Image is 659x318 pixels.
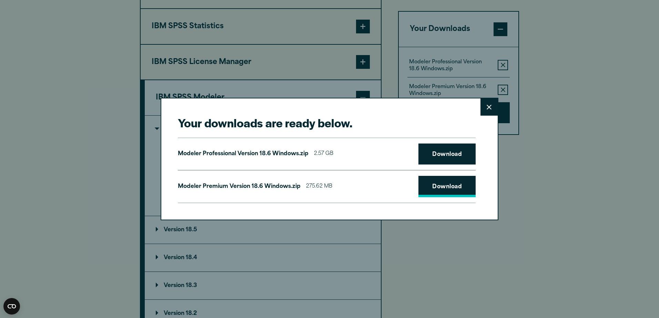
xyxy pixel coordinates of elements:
[178,182,301,192] p: Modeler Premium Version 18.6 Windows.zip
[418,144,476,165] a: Download
[418,176,476,197] a: Download
[178,149,308,159] p: Modeler Professional Version 18.6 Windows.zip
[3,298,20,315] button: Open CMP widget
[314,149,333,159] span: 2.57 GB
[178,115,476,130] h2: Your downloads are ready below.
[306,182,332,192] span: 275.62 MB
